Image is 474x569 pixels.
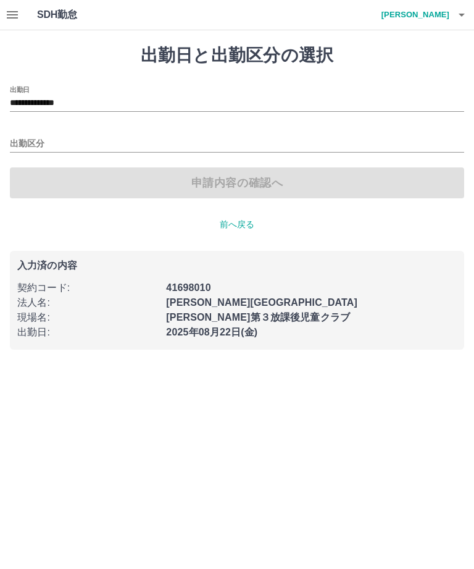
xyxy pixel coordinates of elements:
p: 入力済の内容 [17,261,457,271]
p: 前へ戻る [10,218,464,231]
p: 現場名 : [17,310,159,325]
b: [PERSON_NAME]第３放課後児童クラブ [166,312,350,322]
b: 2025年08月22日(金) [166,327,257,337]
label: 出勤日 [10,85,30,94]
p: 契約コード : [17,280,159,295]
b: [PERSON_NAME][GEOGRAPHIC_DATA] [166,297,357,308]
b: 41698010 [166,282,210,293]
p: 出勤日 : [17,325,159,340]
p: 法人名 : [17,295,159,310]
h1: 出勤日と出勤区分の選択 [10,45,464,66]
